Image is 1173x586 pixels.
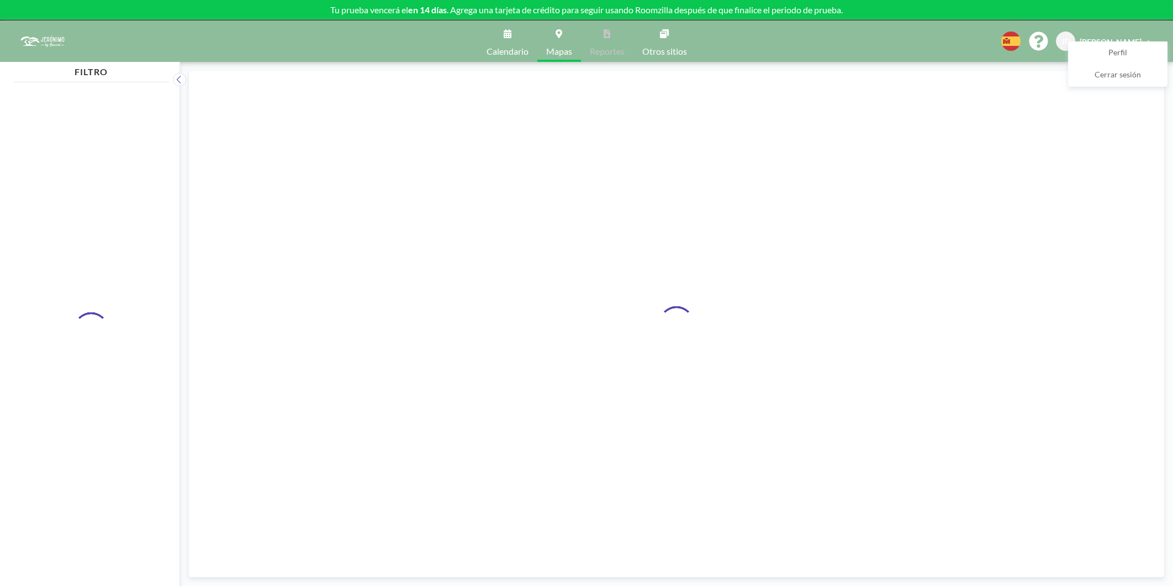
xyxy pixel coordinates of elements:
span: Cerrar sesión [1095,70,1141,81]
span: Reportes [590,47,625,56]
a: Reportes [581,20,633,62]
span: JD [1061,36,1070,46]
h4: FILTRO [13,62,169,77]
span: Calendario [487,47,529,56]
a: Perfil [1069,42,1167,64]
a: Calendario [478,20,537,62]
img: organization-logo [18,30,67,53]
span: Perfil [1108,48,1127,59]
span: Mapas [546,47,572,56]
span: [PERSON_NAME] [1080,37,1142,46]
span: Otros sitios [642,47,687,56]
a: Mapas [537,20,581,62]
a: Otros sitios [633,20,696,62]
b: en 14 días [408,4,447,15]
a: Cerrar sesión [1069,64,1167,86]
